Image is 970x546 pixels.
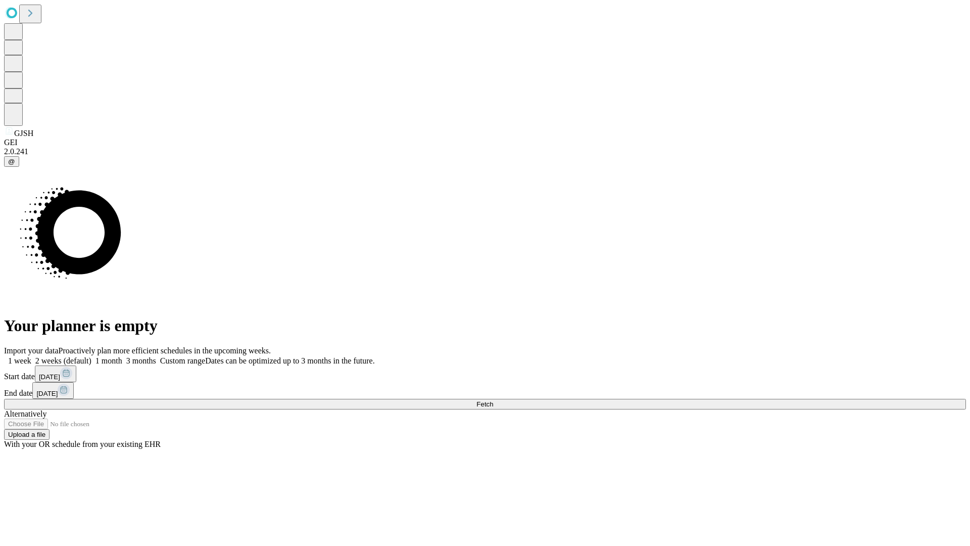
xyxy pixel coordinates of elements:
button: [DATE] [35,366,76,382]
span: 3 months [126,356,156,365]
div: 2.0.241 [4,147,966,156]
button: Upload a file [4,429,50,440]
span: 1 week [8,356,31,365]
span: 1 month [95,356,122,365]
span: [DATE] [36,390,58,397]
span: Custom range [160,356,205,365]
span: Fetch [476,400,493,408]
span: Dates can be optimized up to 3 months in the future. [205,356,374,365]
span: GJSH [14,129,33,138]
button: Fetch [4,399,966,409]
h1: Your planner is empty [4,316,966,335]
span: Import your data [4,346,59,355]
span: Alternatively [4,409,46,418]
span: [DATE] [39,373,60,381]
span: Proactively plan more efficient schedules in the upcoming weeks. [59,346,271,355]
span: @ [8,158,15,165]
button: [DATE] [32,382,74,399]
div: End date [4,382,966,399]
div: Start date [4,366,966,382]
button: @ [4,156,19,167]
span: With your OR schedule from your existing EHR [4,440,161,448]
span: 2 weeks (default) [35,356,91,365]
div: GEI [4,138,966,147]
